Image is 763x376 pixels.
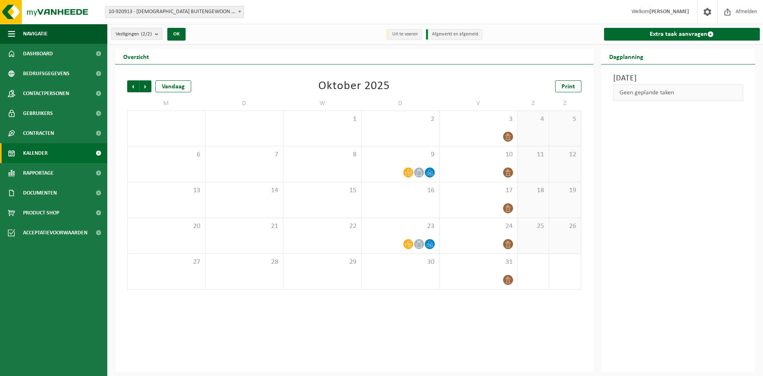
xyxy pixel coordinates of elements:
[366,258,436,267] span: 30
[127,96,205,111] td: M
[116,28,152,40] span: Vestigingen
[613,84,744,101] div: Geen geplande taken
[111,28,163,40] button: Vestigingen(2/2)
[155,80,191,92] div: Vandaag
[205,96,284,111] td: D
[115,49,157,64] h2: Overzicht
[522,186,545,195] span: 18
[386,29,422,40] li: Uit te voeren
[553,115,577,124] span: 5
[318,80,390,92] div: Oktober 2025
[23,24,48,44] span: Navigatie
[132,186,201,195] span: 13
[283,96,362,111] td: W
[366,222,436,231] span: 23
[23,203,59,223] span: Product Shop
[440,96,518,111] td: V
[443,186,513,195] span: 17
[443,258,513,267] span: 31
[127,80,139,92] span: Vorige
[562,84,575,90] span: Print
[23,44,53,64] span: Dashboard
[287,150,357,159] span: 8
[553,186,577,195] span: 19
[209,150,279,159] span: 7
[426,29,482,40] li: Afgewerkt en afgemeld
[613,72,744,84] h3: [DATE]
[209,186,279,195] span: 14
[105,6,244,18] span: 10-920913 - KATHOLIEK BUITENGEWOON ONDERWIJS OOSTENDE-GISTEL - MIDDELKERKE
[132,258,201,267] span: 27
[366,186,436,195] span: 16
[105,6,244,18] span: 10-920913 - KATHOLIEK BUITENGEWOON ONDERWIJS OOSTENDE-GISTEL - MIDDELKERKE
[522,222,545,231] span: 25
[23,163,54,183] span: Rapportage
[287,186,357,195] span: 15
[23,64,70,84] span: Bedrijfsgegevens
[366,150,436,159] span: 9
[141,31,152,37] count: (2/2)
[601,49,651,64] h2: Dagplanning
[287,258,357,267] span: 29
[23,84,69,103] span: Contactpersonen
[522,115,545,124] span: 4
[518,96,550,111] td: Z
[553,222,577,231] span: 26
[366,115,436,124] span: 2
[209,222,279,231] span: 21
[167,28,186,41] button: OK
[132,222,201,231] span: 20
[139,80,151,92] span: Volgende
[287,222,357,231] span: 22
[23,143,48,163] span: Kalender
[522,150,545,159] span: 11
[553,150,577,159] span: 12
[132,150,201,159] span: 6
[362,96,440,111] td: D
[555,80,581,92] a: Print
[209,258,279,267] span: 28
[443,150,513,159] span: 10
[443,222,513,231] span: 24
[649,9,689,15] strong: [PERSON_NAME]
[23,123,54,143] span: Contracten
[443,115,513,124] span: 3
[23,183,57,203] span: Documenten
[23,223,87,243] span: Acceptatievoorwaarden
[549,96,581,111] td: Z
[287,115,357,124] span: 1
[604,28,760,41] a: Extra taak aanvragen
[23,103,53,123] span: Gebruikers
